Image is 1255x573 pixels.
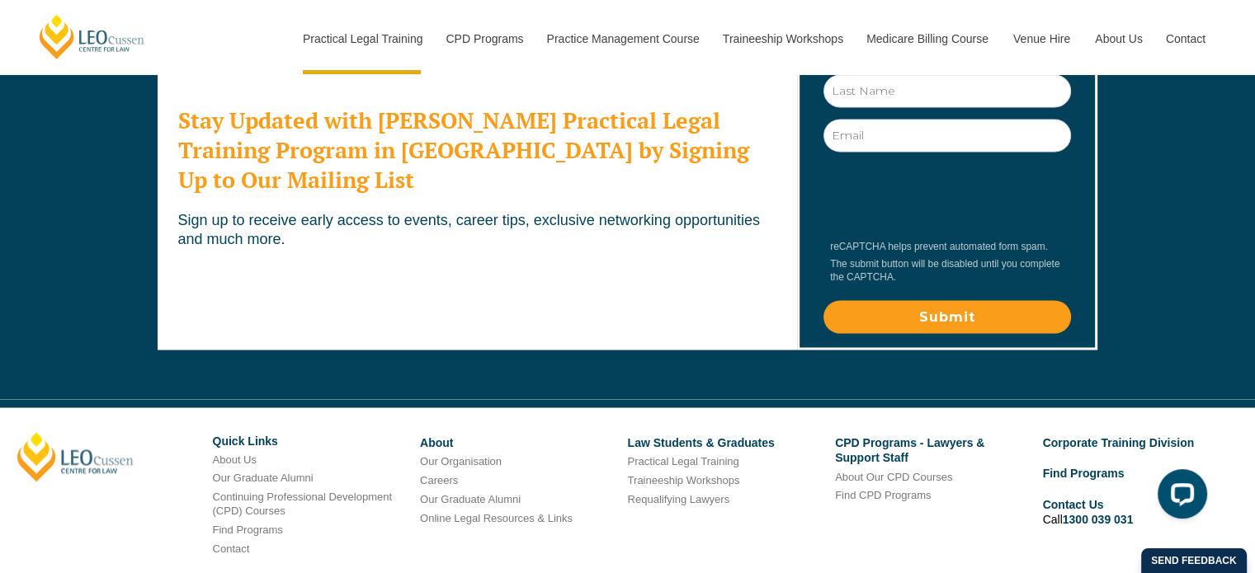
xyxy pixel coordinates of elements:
a: Find Programs [1043,466,1125,479]
h2: Stay Updated with [PERSON_NAME] Practical Legal Training Program in [GEOGRAPHIC_DATA] by Signing ... [178,106,776,195]
a: Online Legal Resources & Links [420,511,573,524]
a: Continuing Professional Development (CPD) Courses [213,490,393,516]
a: Practical Legal Training [628,454,739,467]
a: Contact [213,542,250,554]
a: Corporate Training Division [1043,435,1195,449]
p: Sign up to receive early access to events, career tips, exclusive networking opportunities and mu... [178,211,776,250]
a: About [420,435,453,449]
a: CPD Programs - Lawyers & Support Staff [835,435,984,463]
a: CPD Programs [433,3,534,74]
a: Find CPD Programs [835,488,931,500]
input: Last Name [823,74,1071,107]
a: Medicare Billing Course [854,3,1001,74]
a: Our Graduate Alumni [420,492,521,505]
a: Our Graduate Alumni [213,471,314,483]
a: Law Students & Graduates [628,435,775,449]
a: Careers [420,473,458,486]
iframe: LiveChat chat widget [1144,463,1214,532]
a: Find Programs [213,523,283,535]
input: Submit [823,300,1071,333]
div: The submit button will be disabled until you complete the CAPTCHA. [823,258,1068,284]
a: Contact Us [1043,497,1104,510]
div: reCAPTCHA helps prevent automated form spam. [823,241,1068,253]
h6: Quick Links [213,434,408,447]
a: Venue Hire [1001,3,1083,74]
a: Practical Legal Training [290,3,434,74]
iframe: reCAPTCHA [825,163,1076,228]
input: Email [823,119,1071,152]
a: Traineeship Workshops [628,473,740,486]
a: About Us [1083,3,1154,74]
a: [PERSON_NAME] [17,432,134,481]
a: 1300 039 031 [1063,512,1134,525]
a: [PERSON_NAME] Centre for Law [37,13,147,60]
a: About Our CPD Courses [835,470,952,482]
a: Requalifying Lawyers [628,492,730,505]
a: Traineeship Workshops [710,3,854,74]
a: Our Organisation [420,454,502,467]
a: Contact [1154,3,1218,74]
a: About Us [213,453,257,465]
li: Call [1043,494,1238,528]
a: Practice Management Course [535,3,710,74]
